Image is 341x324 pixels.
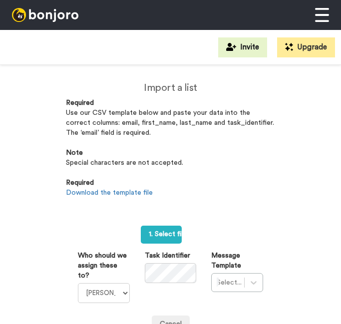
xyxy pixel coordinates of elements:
[66,148,276,158] dt: Note
[66,178,276,188] dt: Required
[66,158,276,178] dd: Special characters are not accepted.
[66,189,153,196] a: Download the template file
[211,251,263,271] label: Message Template
[66,82,276,93] h2: Import a list
[315,8,329,22] img: menu-white.svg
[218,37,267,57] button: Invite
[149,231,194,238] span: 1. Select file
[78,251,130,281] label: Who should we assign these to?
[12,8,78,22] img: bj-logo-header-white.svg
[66,108,276,148] dd: Use our CSV template below and paste your data into the correct columns: email, first_name, last_...
[66,98,276,108] dt: Required
[277,37,335,57] button: Upgrade
[145,251,190,261] label: Task Identifier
